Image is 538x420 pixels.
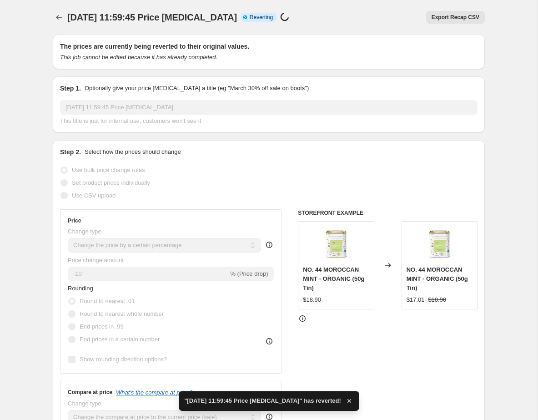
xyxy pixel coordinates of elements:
[265,240,274,249] div: help
[250,14,273,21] span: Reverting
[298,209,478,217] h6: STOREFRONT EXAMPLE
[432,14,479,21] span: Export Recap CSV
[407,266,468,291] span: NO. 44 MOROCCAN MINT - ORGANIC (50g Tin)
[60,84,81,93] h2: Step 1.
[72,167,145,173] span: Use bulk price change rules
[60,147,81,157] h2: Step 2.
[426,11,485,24] button: Export Recap CSV
[80,323,124,330] span: End prices in .99
[303,266,364,291] span: NO. 44 MOROCCAN MINT - ORGANIC (50g Tin)
[80,356,167,363] span: Show rounding direction options?
[60,54,217,61] i: This job cannot be edited because it has already completed.
[85,147,181,157] p: Select how the prices should change
[68,389,112,396] h3: Compare at price
[68,257,124,263] span: Price change amount
[230,270,268,277] span: % (Price drop)
[80,298,135,304] span: Round to nearest .01
[116,389,193,396] button: What's the compare at price?
[60,100,478,115] input: 30% off holiday sale
[68,267,228,281] input: -15
[407,295,425,304] div: $17.01
[60,42,478,51] h2: The prices are currently being reverted to their original values.
[421,226,458,263] img: 27_6144ad51-a853-48c8-a9db-ac1c24e7278b_80x.png
[60,117,201,124] span: This title is just for internal use, customers won't see it
[184,396,341,405] span: "[DATE] 11:59:45 Price [MEDICAL_DATA]" has reverted!
[303,295,321,304] div: $18.90
[72,179,150,186] span: Set product prices individually
[428,295,446,304] strike: $18.90
[68,400,101,407] span: Change type
[53,11,65,24] button: Price change jobs
[80,310,164,317] span: Round to nearest whole number
[72,192,116,199] span: Use CSV upload
[67,12,237,22] span: [DATE] 11:59:45 Price [MEDICAL_DATA]
[68,228,101,235] span: Change type
[68,285,93,292] span: Rounding
[68,217,81,224] h3: Price
[318,226,354,263] img: 27_6144ad51-a853-48c8-a9db-ac1c24e7278b_80x.png
[80,336,160,343] span: End prices in a certain number
[85,84,309,93] p: Optionally give your price [MEDICAL_DATA] a title (eg "March 30% off sale on boots")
